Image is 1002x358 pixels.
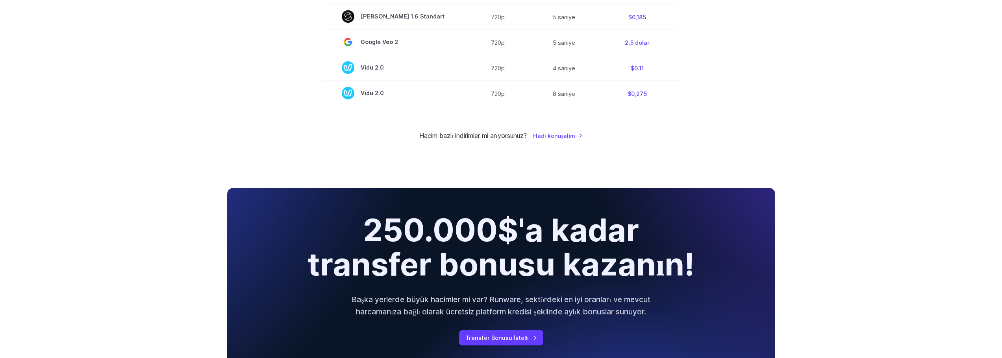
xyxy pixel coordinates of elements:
[307,211,695,283] font: 250.000$'a kadar transfer bonusu kazanın!
[491,13,505,20] font: 720p
[533,131,583,140] a: Hadi konuşalım
[361,39,398,45] font: Google Veo 2
[553,90,575,97] font: 8 saniye
[419,132,527,140] font: Hacim bazlı indirimler mi arıyorsunuz?
[533,132,575,139] font: Hadi konuşalım
[628,90,647,97] font: $0,275
[553,13,575,20] font: 5 saniye
[491,64,505,71] font: 720p
[631,64,644,71] font: $0.11
[361,64,384,71] font: Vidu 2.0
[553,64,575,71] font: 4 saniye
[352,295,650,316] font: Başka yerlerde büyük hacimler mi var? Runware, sektördeki en iyi oranları ve mevcut harcamanıza b...
[459,330,543,345] a: Transfer Bonusu İsteği
[491,39,505,46] font: 720p
[361,13,445,20] font: [PERSON_NAME] 1.6 Standart
[361,90,384,96] font: Vidu 2.0
[465,334,529,341] font: Transfer Bonusu İsteği
[628,13,646,20] font: $0,185
[625,39,650,46] font: 2,5 dolar
[553,39,575,46] font: 5 saniye
[491,90,505,97] font: 720p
